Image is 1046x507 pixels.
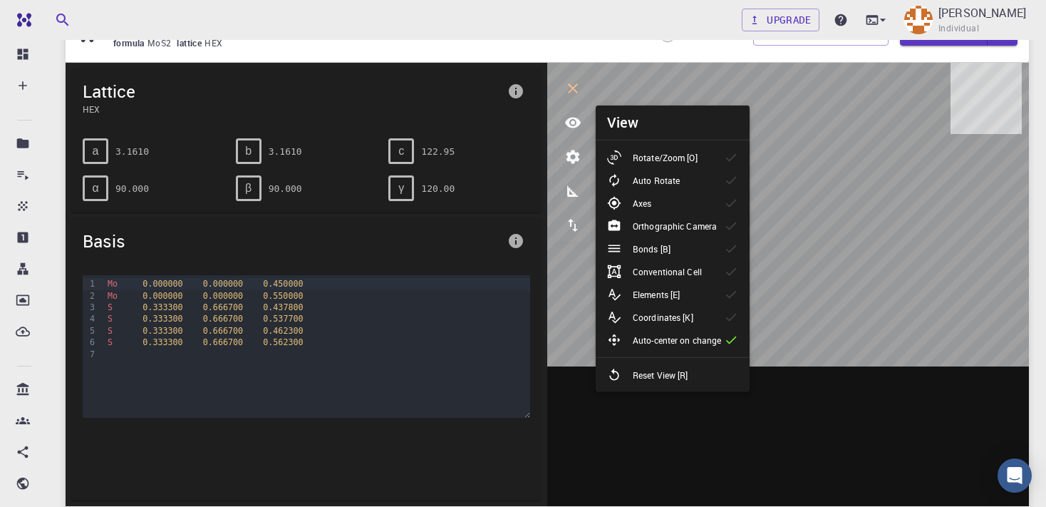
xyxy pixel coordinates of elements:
pre: 90.000 [269,176,302,201]
img: logo [11,13,31,27]
div: Open Intercom Messenger [998,459,1032,493]
span: S [108,314,113,324]
div: 3 [83,302,97,313]
span: a [93,145,99,158]
span: β [245,182,252,195]
span: b [245,145,252,158]
span: 0.333300 [143,314,182,324]
span: 0.550000 [263,291,303,301]
span: S [108,337,113,347]
span: 0.333300 [143,326,182,336]
span: 0.462300 [263,326,303,336]
span: 0.000000 [143,291,182,301]
span: α [92,182,98,195]
span: Basis [83,230,502,252]
p: [PERSON_NAME] [938,4,1026,21]
span: 0.000000 [143,279,182,289]
div: 6 [83,337,97,348]
pre: 3.1610 [269,139,302,164]
div: 5 [83,325,97,337]
span: Mo [108,291,118,301]
p: Reset View [R] [633,369,688,381]
p: Auto-center on change [633,334,721,347]
p: Orthographic Camera [633,220,717,232]
pre: 90.000 [115,176,149,201]
span: Support [29,10,80,23]
span: HEX [204,37,228,48]
span: 0.437800 [263,302,303,312]
span: Lattice [83,80,502,103]
span: HEX [83,103,502,116]
p: Rotate/Zoom [O] [633,151,698,164]
div: 4 [83,313,97,324]
span: S [108,326,113,336]
span: 0.562300 [263,337,303,347]
div: 7 [83,349,97,360]
span: 0.000000 [203,291,243,301]
span: 0.333300 [143,337,182,347]
span: 0.537700 [263,314,303,324]
span: c [398,145,404,158]
img: Nabi Amin [904,6,933,34]
span: Individual [938,21,979,36]
button: info [502,227,530,255]
p: Bonds [B] [633,242,670,255]
span: S [108,302,113,312]
span: 0.666700 [203,337,243,347]
span: MoS2 [147,37,177,48]
pre: 120.00 [421,176,455,201]
span: 0.666700 [203,326,243,336]
h6: View [607,111,639,134]
span: Mo [108,279,118,289]
span: 0.000000 [203,279,243,289]
p: Coordinates [K] [633,311,693,324]
a: Upgrade [742,9,819,31]
div: 2 [83,290,97,302]
span: lattice [177,37,204,48]
p: Conventional Cell [633,265,702,278]
span: 0.333300 [143,302,182,312]
span: γ [398,182,404,195]
p: Axes [633,197,651,210]
span: 0.450000 [263,279,303,289]
pre: 122.95 [421,139,455,164]
p: Auto Rotate [633,174,680,187]
span: 0.666700 [203,302,243,312]
span: formula [113,37,147,48]
button: info [502,77,530,106]
span: 0.666700 [203,314,243,324]
p: Elements [E] [633,288,680,301]
pre: 3.1610 [115,139,149,164]
div: 1 [83,278,97,290]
